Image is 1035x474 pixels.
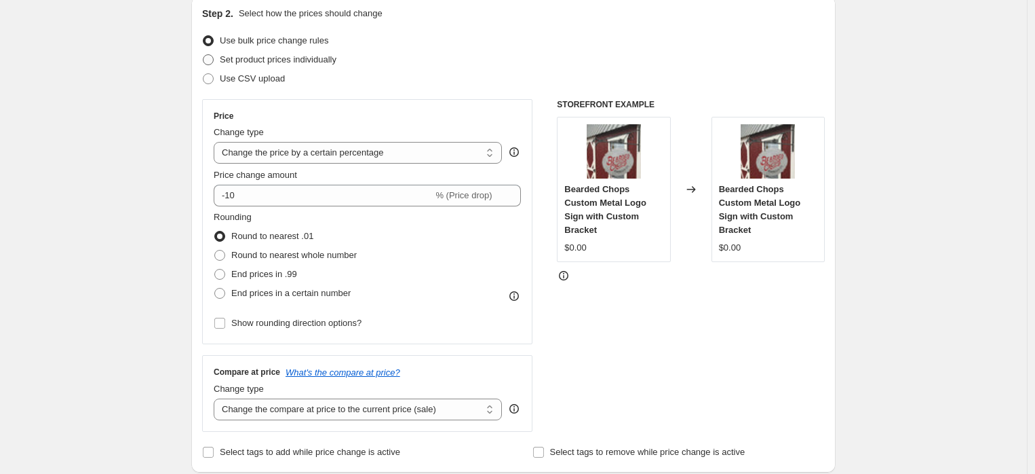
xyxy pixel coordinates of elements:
span: Round to nearest whole number [231,250,357,260]
span: Set product prices individually [220,54,336,65]
p: Select how the prices should change [239,7,383,20]
h3: Price [214,111,233,122]
span: Round to nearest .01 [231,231,313,241]
span: Use CSV upload [220,73,285,84]
span: Bearded Chops Custom Metal Logo Sign with Custom Bracket [719,184,801,235]
div: $0.00 [564,241,587,255]
span: Bearded Chops Custom Metal Logo Sign with Custom Bracket [564,184,646,235]
img: 1248BeardedChops_80x.jpg [587,124,641,179]
span: End prices in .99 [231,269,297,279]
h3: Compare at price [214,367,280,378]
span: Select tags to add while price change is active [220,447,400,457]
button: What's the compare at price? [286,367,400,378]
span: End prices in a certain number [231,288,351,298]
span: Change type [214,384,264,394]
span: Change type [214,127,264,137]
span: Select tags to remove while price change is active [550,447,745,457]
input: -15 [214,185,433,206]
span: Rounding [214,212,252,222]
span: % (Price drop) [435,190,492,200]
div: help [507,402,521,416]
span: Price change amount [214,170,297,180]
img: 1248BeardedChops_80x.jpg [741,124,795,179]
div: $0.00 [719,241,741,255]
span: Use bulk price change rules [220,35,328,45]
h2: Step 2. [202,7,233,20]
span: Show rounding direction options? [231,318,362,328]
h6: STOREFRONT EXAMPLE [557,99,825,110]
div: help [507,145,521,159]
